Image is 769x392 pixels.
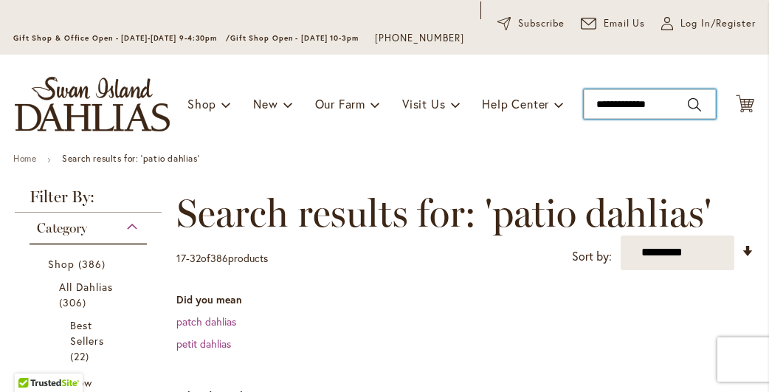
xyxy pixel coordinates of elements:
span: New [253,96,277,111]
span: Shop [187,96,216,111]
span: Visit Us [402,96,445,111]
span: Our Farm [315,96,365,111]
a: Home [13,153,36,164]
span: 306 [59,295,90,310]
span: Gift Shop Open - [DATE] 10-3pm [230,33,359,43]
span: 32 [190,251,201,265]
a: patch dahlias [176,314,236,329]
span: All Dahlias [59,280,114,294]
span: 386 [78,256,109,272]
a: Email Us [581,16,646,31]
a: Subscribe [497,16,565,31]
span: Gift Shop & Office Open - [DATE]-[DATE] 9-4:30pm / [13,33,230,43]
a: petit dahlias [176,337,231,351]
span: 386 [210,251,228,265]
span: Best Sellers [70,318,104,348]
span: Category [37,220,87,236]
a: [PHONE_NUMBER] [375,31,464,46]
a: Log In/Register [661,16,756,31]
a: Best Sellers [70,317,110,364]
dt: Did you mean [176,292,754,307]
span: Shop [48,257,75,271]
span: Subscribe [518,16,565,31]
span: Search results for: 'patio dahlias' [176,191,711,235]
label: Sort by: [572,243,612,270]
strong: Filter By: [15,189,162,213]
span: Email Us [604,16,646,31]
a: store logo [15,77,170,131]
a: Shop [48,256,132,272]
a: All Dahlias [59,279,121,310]
span: Log In/Register [680,16,756,31]
span: Help Center [482,96,549,111]
iframe: Launch Accessibility Center [11,340,52,381]
p: - of products [176,247,268,270]
span: 22 [70,348,93,364]
strong: Search results for: 'patio dahlias' [62,153,199,164]
span: 17 [176,251,186,265]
